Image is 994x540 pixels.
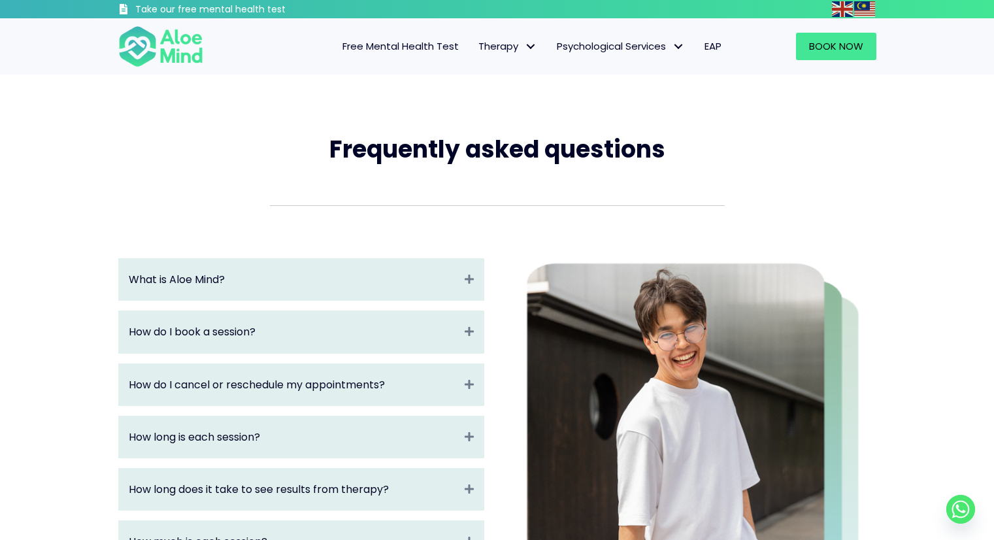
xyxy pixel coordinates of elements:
[946,495,975,524] a: Whatsapp
[329,133,665,166] span: Frequently asked questions
[832,1,854,16] a: English
[118,25,203,68] img: Aloe mind Logo
[118,3,356,18] a: Take our free mental health test
[135,3,356,16] h3: Take our free mental health test
[220,33,731,60] nav: Menu
[695,33,731,60] a: EAP
[796,33,876,60] a: Book Now
[809,39,863,53] span: Book Now
[854,1,875,17] img: ms
[129,324,458,339] a: How do I book a session?
[129,272,458,287] a: What is Aloe Mind?
[342,39,459,53] span: Free Mental Health Test
[854,1,876,16] a: Malay
[669,37,688,56] span: Psychological Services: submenu
[129,482,458,497] a: How long does it take to see results from therapy?
[478,39,537,53] span: Therapy
[129,377,458,392] a: How do I cancel or reschedule my appointments?
[129,430,458,445] a: How long is each session?
[469,33,547,60] a: TherapyTherapy: submenu
[465,430,474,445] i: Expand
[557,39,685,53] span: Psychological Services
[547,33,695,60] a: Psychological ServicesPsychological Services: submenu
[522,37,540,56] span: Therapy: submenu
[333,33,469,60] a: Free Mental Health Test
[465,377,474,392] i: Expand
[704,39,721,53] span: EAP
[832,1,853,17] img: en
[465,272,474,287] i: Expand
[465,482,474,497] i: Expand
[465,324,474,339] i: Expand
